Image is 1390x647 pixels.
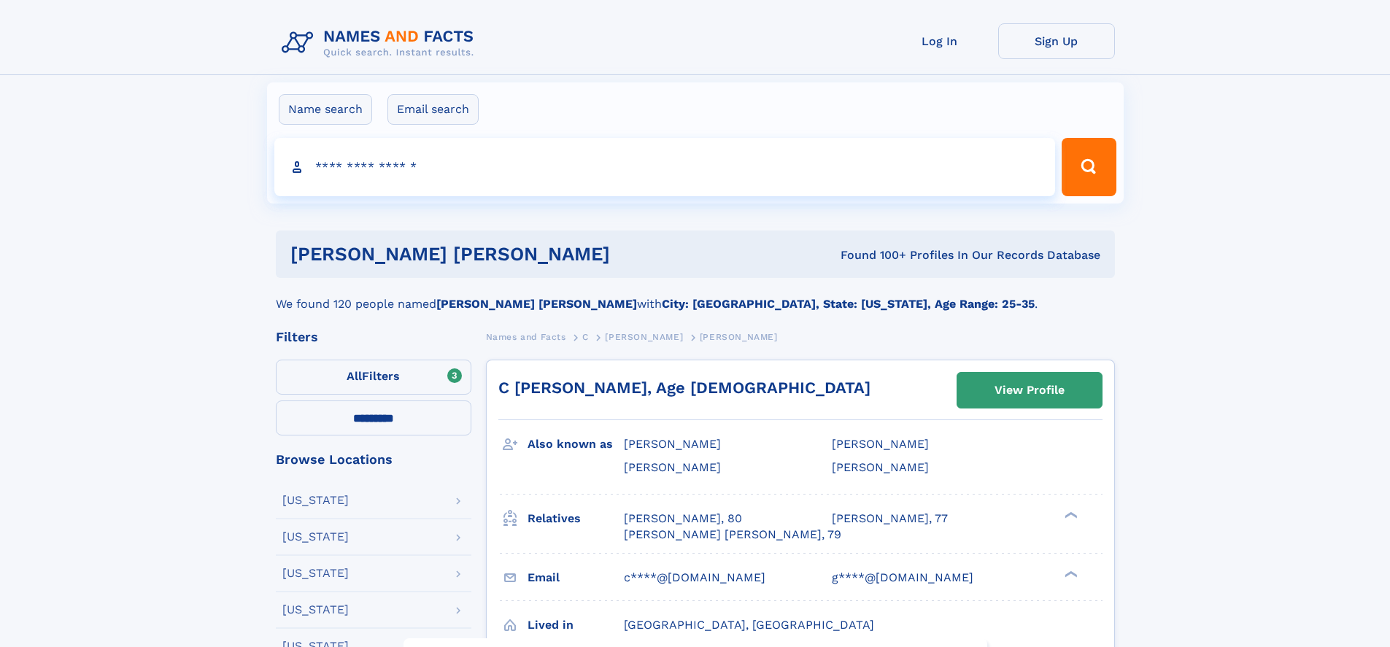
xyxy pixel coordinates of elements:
[582,328,589,346] a: C
[1061,569,1078,578] div: ❯
[282,531,349,543] div: [US_STATE]
[276,453,471,466] div: Browse Locations
[662,297,1035,311] b: City: [GEOGRAPHIC_DATA], State: [US_STATE], Age Range: 25-35
[995,373,1065,407] div: View Profile
[528,432,624,457] h3: Also known as
[528,506,624,531] h3: Relatives
[528,613,624,638] h3: Lived in
[957,373,1102,408] a: View Profile
[700,332,778,342] span: [PERSON_NAME]
[276,330,471,344] div: Filters
[832,511,948,527] a: [PERSON_NAME], 77
[282,567,349,579] div: [US_STATE]
[624,527,841,543] a: [PERSON_NAME] [PERSON_NAME], 79
[276,360,471,395] label: Filters
[624,460,721,474] span: [PERSON_NAME]
[276,278,1115,313] div: We found 120 people named with .
[498,379,870,397] a: C [PERSON_NAME], Age [DEMOGRAPHIC_DATA]
[347,369,362,383] span: All
[832,437,929,451] span: [PERSON_NAME]
[486,328,566,346] a: Names and Facts
[881,23,998,59] a: Log In
[605,328,683,346] a: [PERSON_NAME]
[624,618,874,632] span: [GEOGRAPHIC_DATA], [GEOGRAPHIC_DATA]
[276,23,486,63] img: Logo Names and Facts
[624,511,742,527] a: [PERSON_NAME], 80
[832,460,929,474] span: [PERSON_NAME]
[998,23,1115,59] a: Sign Up
[282,604,349,616] div: [US_STATE]
[436,297,637,311] b: [PERSON_NAME] [PERSON_NAME]
[1062,138,1116,196] button: Search Button
[290,245,725,263] h1: [PERSON_NAME] [PERSON_NAME]
[1061,510,1078,519] div: ❯
[605,332,683,342] span: [PERSON_NAME]
[279,94,372,125] label: Name search
[282,495,349,506] div: [US_STATE]
[725,247,1100,263] div: Found 100+ Profiles In Our Records Database
[624,437,721,451] span: [PERSON_NAME]
[528,565,624,590] h3: Email
[582,332,589,342] span: C
[387,94,479,125] label: Email search
[274,138,1056,196] input: search input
